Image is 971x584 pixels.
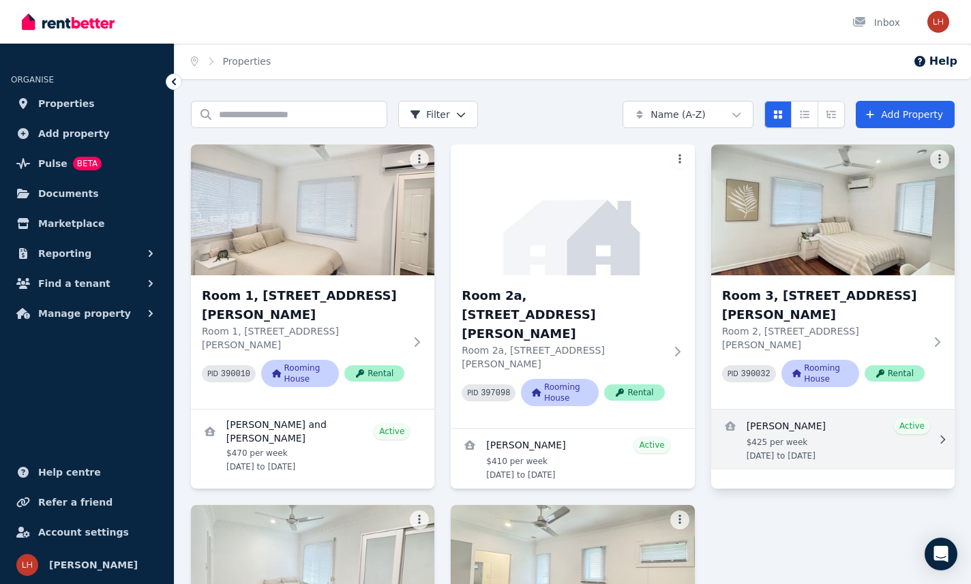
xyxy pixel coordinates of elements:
span: ORGANISE [11,75,54,84]
span: Manage property [38,305,131,322]
span: Reporting [38,245,91,262]
span: Pulse [38,155,68,172]
img: lachlan horgan [927,11,949,33]
a: Help centre [11,459,163,486]
span: Rooming House [781,360,859,387]
span: Rooming House [261,360,339,387]
button: More options [410,510,429,529]
a: Account settings [11,519,163,546]
span: Help centre [38,464,101,480]
button: Card view [764,101,792,128]
span: Rental [865,365,925,382]
div: View options [764,101,845,128]
button: More options [670,510,689,529]
button: More options [670,150,689,169]
a: Properties [11,90,163,117]
button: Filter [398,101,478,128]
a: Room 2a, 214 Hamilton RdRoom 2a, [STREET_ADDRESS][PERSON_NAME]Room 2a, [STREET_ADDRESS][PERSON_NA... [451,144,694,428]
a: Marketplace [11,210,163,237]
span: Add property [38,125,110,142]
span: BETA [73,157,102,170]
h3: Room 1, [STREET_ADDRESS][PERSON_NAME] [202,286,404,324]
button: Help [913,53,957,70]
small: PID [728,370,738,378]
p: Room 2, [STREET_ADDRESS][PERSON_NAME] [722,324,925,352]
a: View details for Calum McKinnon [451,429,694,489]
span: Name (A-Z) [651,108,706,121]
nav: Breadcrumb [175,44,287,79]
span: Account settings [38,524,129,540]
button: Manage property [11,300,163,327]
p: Room 2a, [STREET_ADDRESS][PERSON_NAME] [462,343,664,371]
a: Documents [11,180,163,207]
span: Marketplace [38,215,104,232]
a: Properties [223,56,271,67]
span: [PERSON_NAME] [49,557,138,573]
span: Refer a friend [38,494,113,510]
p: Room 1, [STREET_ADDRESS][PERSON_NAME] [202,324,404,352]
span: Filter [410,108,450,121]
span: Rooming House [521,379,599,406]
a: Refer a friend [11,489,163,516]
div: Inbox [852,16,900,29]
img: lachlan horgan [16,554,38,576]
img: RentBetter [22,12,115,32]
a: View details for Peter Finegan and Kate smith [191,410,434,480]
span: Properties [38,95,95,112]
button: More options [410,150,429,169]
button: Compact list view [791,101,818,128]
img: Room 2a, 214 Hamilton Rd [451,144,694,275]
a: Add property [11,120,163,147]
button: More options [930,150,949,169]
img: Room 3, 214 Hamilton Rd [711,144,955,275]
small: PID [207,370,218,378]
small: PID [467,389,478,397]
img: Room 1, 214 Hamilton Rd [191,144,434,275]
code: 390010 [221,369,250,379]
h3: Room 3, [STREET_ADDRESS][PERSON_NAME] [722,286,925,324]
a: Add Property [856,101,955,128]
a: PulseBETA [11,150,163,177]
button: Find a tenant [11,270,163,297]
button: Name (A-Z) [623,101,753,128]
span: Rental [604,384,664,401]
a: Room 1, 214 Hamilton RdRoom 1, [STREET_ADDRESS][PERSON_NAME]Room 1, [STREET_ADDRESS][PERSON_NAME]... [191,144,434,409]
button: Expanded list view [818,101,845,128]
span: Rental [344,365,404,382]
a: Room 3, 214 Hamilton RdRoom 3, [STREET_ADDRESS][PERSON_NAME]Room 2, [STREET_ADDRESS][PERSON_NAME]... [711,144,955,409]
span: Find a tenant [38,275,110,292]
code: 390032 [741,369,771,379]
code: 397098 [481,388,510,398]
a: View details for Dylan OKeefe [711,410,955,470]
h3: Room 2a, [STREET_ADDRESS][PERSON_NAME] [462,286,664,343]
button: Reporting [11,240,163,267]
span: Documents [38,185,99,202]
div: Open Intercom Messenger [925,538,957,570]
